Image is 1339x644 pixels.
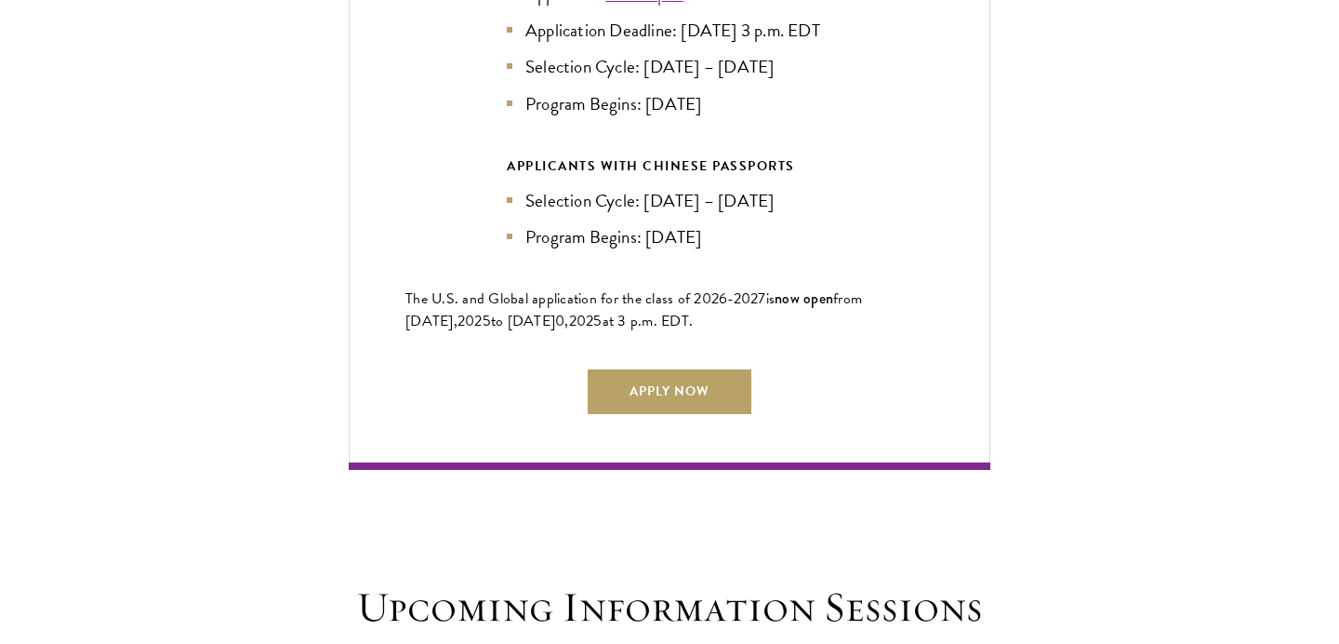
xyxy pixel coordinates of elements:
[593,310,602,332] span: 5
[349,582,990,634] h2: Upcoming Information Sessions
[507,223,832,250] li: Program Begins: [DATE]
[775,288,833,309] span: now open
[727,288,758,310] span: -202
[564,310,568,332] span: ,
[603,310,694,332] span: at 3 p.m. EDT.
[507,90,832,117] li: Program Begins: [DATE]
[758,288,765,310] span: 7
[405,288,862,332] span: from [DATE],
[588,369,751,414] a: Apply Now
[507,17,832,44] li: Application Deadline: [DATE] 3 p.m. EDT
[483,310,491,332] span: 5
[507,154,832,178] div: APPLICANTS WITH CHINESE PASSPORTS
[491,310,555,332] span: to [DATE]
[569,310,594,332] span: 202
[507,53,832,80] li: Selection Cycle: [DATE] – [DATE]
[719,288,727,310] span: 6
[405,288,719,310] span: The U.S. and Global application for the class of 202
[766,288,776,310] span: is
[457,310,483,332] span: 202
[555,310,564,332] span: 0
[507,187,832,214] li: Selection Cycle: [DATE] – [DATE]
